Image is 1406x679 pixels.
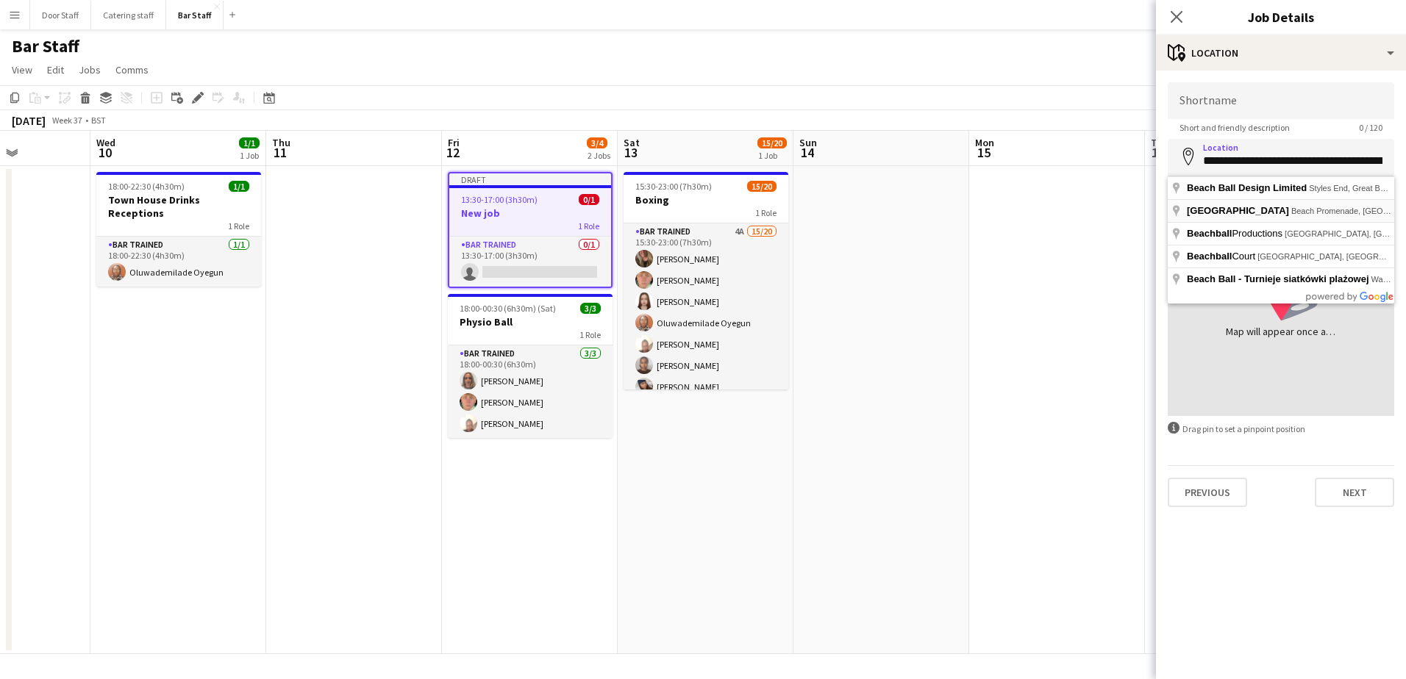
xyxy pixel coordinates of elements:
span: Wed [96,136,115,149]
span: [GEOGRAPHIC_DATA] [1187,205,1289,216]
a: View [6,60,38,79]
span: 1 Role [579,329,601,340]
h3: New job [449,206,611,220]
span: Jobs [79,63,101,76]
span: 15/20 [757,137,787,148]
span: Tue [1151,136,1168,149]
div: 1 Job [758,150,786,161]
app-card-role: Bar trained0/113:30-17:00 (3h30m) [449,237,611,287]
span: Court [1187,251,1257,262]
button: Previous [1168,478,1247,507]
span: 0/1 [579,194,599,205]
h3: Physio Ball [448,315,613,328]
span: 1/1 [239,137,260,148]
span: 1/1 [229,181,249,192]
span: 1 Role [755,207,777,218]
span: View [12,63,32,76]
span: 3/4 [587,137,607,148]
span: 15/20 [747,181,777,192]
span: Mon [975,136,994,149]
app-job-card: 18:00-00:30 (6h30m) (Sat)3/3Physio Ball1 RoleBar trained3/318:00-00:30 (6h30m)[PERSON_NAME][PERSO... [448,294,613,438]
div: [DATE] [12,113,46,128]
span: 18:00-00:30 (6h30m) (Sat) [460,303,556,314]
span: 12 [446,144,460,161]
span: Short and friendly description [1168,122,1302,133]
span: 11 [270,144,290,161]
div: BST [91,115,106,126]
span: Sun [799,136,817,149]
div: 2 Jobs [588,150,610,161]
span: Edit [47,63,64,76]
a: Edit [41,60,70,79]
button: Door Staff [30,1,91,29]
app-job-card: 18:00-22:30 (4h30m)1/1Town House Drinks Receptions1 RoleBar trained1/118:00-22:30 (4h30m)Oluwadem... [96,172,261,287]
app-job-card: Draft13:30-17:00 (3h30m)0/1New job1 RoleBar trained0/113:30-17:00 (3h30m) [448,172,613,288]
div: Location [1156,35,1406,71]
app-card-role: Bar trained3/318:00-00:30 (6h30m)[PERSON_NAME][PERSON_NAME][PERSON_NAME] [448,345,613,438]
span: Beachball [1187,228,1232,239]
span: Beach Ball Design Limited [1187,182,1307,193]
div: Map will appear once address has been added [1226,324,1336,339]
button: Catering staff [91,1,166,29]
span: 15:30-23:00 (7h30m) [635,181,712,192]
span: Week 37 [49,115,85,126]
span: 0 / 120 [1347,122,1394,133]
h3: Boxing [624,193,788,206]
span: Productions [1187,228,1285,239]
h3: Town House Drinks Receptions [96,193,261,220]
button: Bar Staff [166,1,224,29]
span: 18:00-22:30 (4h30m) [108,181,185,192]
span: 1 Role [578,220,599,231]
a: Jobs [73,60,107,79]
a: Comms [110,60,154,79]
span: Beach Ball - Turnieje siatkówki plażowej [1187,273,1369,284]
span: 14 [797,144,817,161]
span: Comms [115,63,149,76]
div: 1 Job [240,150,259,161]
span: 13:30-17:00 (3h30m) [461,194,538,205]
span: 15 [973,144,994,161]
h1: Bar Staff [12,35,79,57]
span: Sat [624,136,640,149]
span: 13 [621,144,640,161]
h3: Job Details [1156,7,1406,26]
span: Beachball [1187,251,1232,262]
div: Draft [449,173,611,185]
span: 1 Role [228,220,249,231]
button: Next [1315,478,1394,507]
app-job-card: 15:30-23:00 (7h30m)15/20Boxing1 RoleBar trained4A15/2015:30-23:00 (7h30m)[PERSON_NAME][PERSON_NAM... [624,172,788,389]
span: 3/3 [580,303,601,314]
div: Drag pin to set a pinpoint position [1168,422,1394,436]
span: 10 [94,144,115,161]
span: Fri [448,136,460,149]
span: 16 [1149,144,1168,161]
app-card-role: Bar trained1/118:00-22:30 (4h30m)Oluwademilade Oyegun [96,237,261,287]
span: Thu [272,136,290,149]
